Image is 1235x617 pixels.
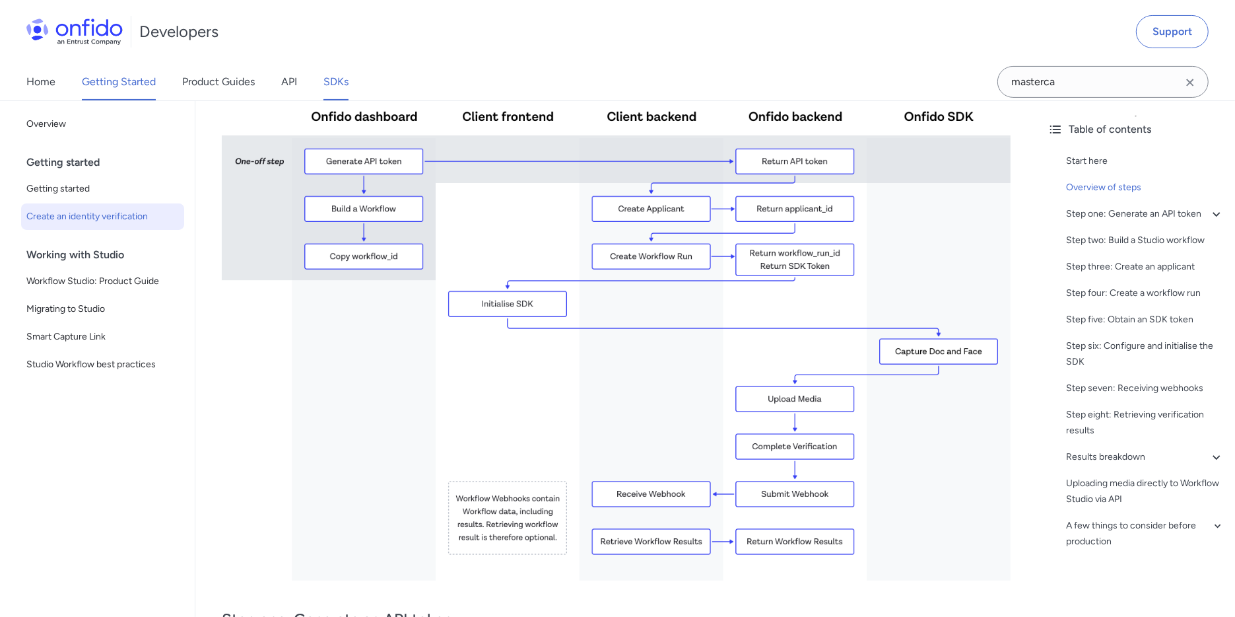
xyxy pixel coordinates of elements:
[21,268,184,295] a: Workflow Studio: Product Guide
[26,181,179,197] span: Getting started
[281,63,297,100] a: API
[1066,449,1224,465] a: Results breakdown
[26,242,189,268] div: Working with Studio
[21,324,184,350] a: Smart Capture Link
[1182,75,1198,91] svg: Clear search field button
[222,83,1011,581] img: Identity verification steps
[1066,476,1224,507] a: Uploading media directly to Workflow Studio via API
[1066,233,1224,248] a: Step two: Build a Studio workflow
[1066,153,1224,169] a: Start here
[139,21,218,42] h1: Developers
[21,176,184,202] a: Getting started
[1136,15,1209,48] a: Support
[1066,381,1224,396] a: Step seven: Receiving webhooks
[182,63,255,100] a: Product Guides
[26,18,123,45] img: Onfido Logo
[1066,180,1224,196] a: Overview of steps
[82,63,156,100] a: Getting Started
[26,116,179,132] span: Overview
[1066,259,1224,275] a: Step three: Create an applicant
[1066,338,1224,370] a: Step six: Configure and initialise the SDK
[26,329,179,345] span: Smart Capture Link
[21,203,184,230] a: Create an identity verification
[26,357,179,373] span: Studio Workflow best practices
[323,63,349,100] a: SDKs
[1066,312,1224,328] a: Step five: Obtain an SDK token
[1048,122,1224,137] div: Table of contents
[26,273,179,289] span: Workflow Studio: Product Guide
[21,351,184,378] a: Studio Workflow best practices
[1066,518,1224,550] a: A few things to consider before production
[26,209,179,225] span: Create an identity verification
[26,301,179,317] span: Migrating to Studio
[997,66,1209,98] input: Onfido search input field
[1066,285,1224,301] a: Step four: Create a workflow run
[26,63,55,100] a: Home
[21,296,184,322] a: Migrating to Studio
[21,111,184,137] a: Overview
[26,149,189,176] div: Getting started
[1066,407,1224,439] a: Step eight: Retrieving verification results
[1066,206,1224,222] a: Step one: Generate an API token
